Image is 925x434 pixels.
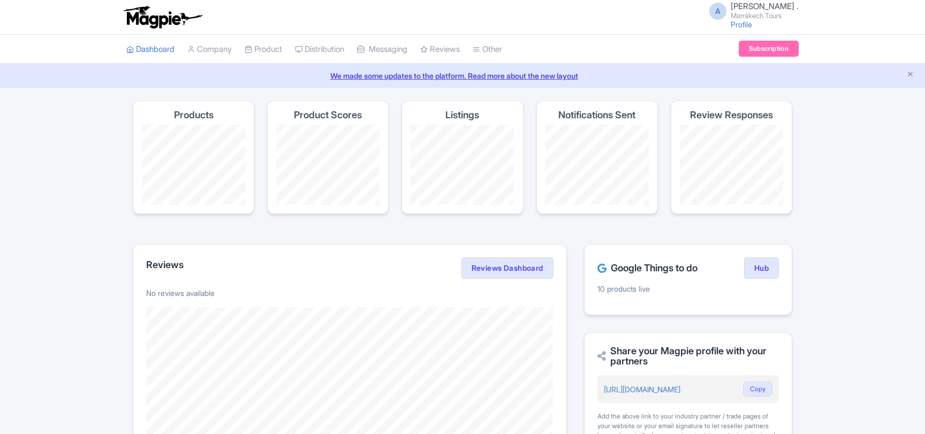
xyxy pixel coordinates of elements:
[126,35,175,64] a: Dashboard
[146,287,554,299] p: No reviews available
[597,263,697,273] h2: Google Things to do
[121,5,204,29] img: logo-ab69f6fb50320c5b225c76a69d11143b.png
[473,35,502,64] a: Other
[744,257,779,279] a: Hub
[445,110,479,120] h4: Listings
[294,110,362,120] h4: Product Scores
[245,35,282,64] a: Product
[420,35,460,64] a: Reviews
[739,41,799,57] a: Subscription
[295,35,344,64] a: Distribution
[731,20,752,29] a: Profile
[357,35,407,64] a: Messaging
[174,110,214,120] h4: Products
[690,110,773,120] h4: Review Responses
[743,382,772,397] button: Copy
[146,260,184,270] h2: Reviews
[906,69,914,81] button: Close announcement
[597,283,779,294] p: 10 products live
[709,3,726,20] span: A
[731,12,799,19] small: Marrakech Tours
[703,2,799,19] a: A [PERSON_NAME] . Marrakech Tours
[604,385,680,394] a: [URL][DOMAIN_NAME]
[187,35,232,64] a: Company
[597,346,779,367] h2: Share your Magpie profile with your partners
[558,110,635,120] h4: Notifications Sent
[731,1,799,11] span: [PERSON_NAME] .
[461,257,554,279] a: Reviews Dashboard
[6,70,919,81] a: We made some updates to the platform. Read more about the new layout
